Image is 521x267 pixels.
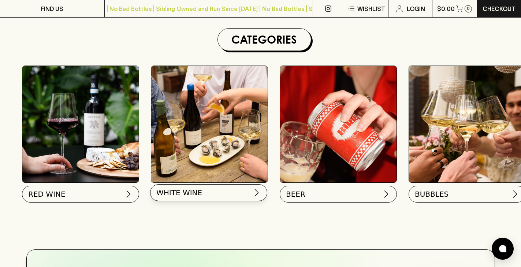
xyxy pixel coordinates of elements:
[499,245,506,252] img: bubble-icon
[286,189,305,199] span: BEER
[221,31,308,48] h1: Categories
[150,184,267,201] button: WHITE WINE
[22,186,139,203] button: RED WINE
[511,190,520,199] img: chevron-right.svg
[280,66,397,182] img: BIRRA_GOOD-TIMES_INSTA-2 1/optimise?auth=Mjk3MjY0ODMzMw__
[41,4,63,13] p: FIND US
[415,189,449,199] span: BUBBLES
[252,188,261,197] img: chevron-right.svg
[151,66,268,182] img: optimise
[28,189,66,199] span: RED WINE
[280,186,397,203] button: BEER
[156,188,202,198] span: WHITE WINE
[357,4,385,13] p: Wishlist
[467,7,470,11] p: 0
[124,190,133,199] img: chevron-right.svg
[437,4,455,13] p: $0.00
[483,4,516,13] p: Checkout
[22,66,139,182] img: Red Wine Tasting
[382,190,391,199] img: chevron-right.svg
[407,4,425,13] p: Login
